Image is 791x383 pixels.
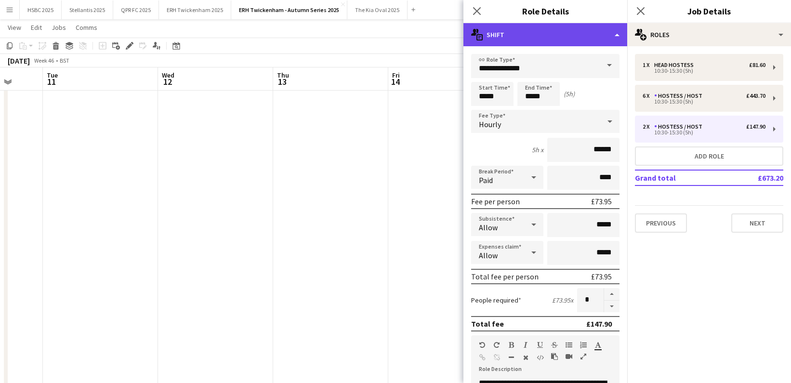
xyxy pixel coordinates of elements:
[32,57,56,64] span: Week 46
[551,353,558,360] button: Paste as plain text
[654,62,698,68] div: Head Hostess
[580,341,587,349] button: Ordered List
[643,130,765,135] div: 10:30-15:30 (5h)
[471,272,539,281] div: Total fee per person
[643,123,654,130] div: 2 x
[76,23,97,32] span: Comms
[604,288,620,301] button: Increase
[479,119,501,129] span: Hourly
[113,0,159,19] button: QPR FC 2025
[463,5,627,17] h3: Role Details
[746,123,765,130] div: £147.90
[551,341,558,349] button: Strikethrough
[635,146,783,166] button: Add role
[160,76,174,87] span: 12
[277,71,289,79] span: Thu
[746,92,765,99] div: £443.70
[654,92,706,99] div: Hostess / Host
[635,170,726,185] td: Grand total
[591,272,612,281] div: £73.95
[463,23,627,46] div: Shift
[635,213,687,233] button: Previous
[580,353,587,360] button: Fullscreen
[60,57,69,64] div: BST
[27,21,46,34] a: Edit
[52,23,66,32] span: Jobs
[586,319,612,329] div: £147.90
[391,76,400,87] span: 14
[594,341,601,349] button: Text Color
[731,213,783,233] button: Next
[471,296,521,304] label: People required
[564,90,575,98] div: (5h)
[62,0,113,19] button: Stellantis 2025
[8,56,30,66] div: [DATE]
[654,123,706,130] div: Hostess / Host
[162,71,174,79] span: Wed
[522,354,529,361] button: Clear Formatting
[231,0,347,19] button: ERH Twickenham - Autumn Series 2025
[643,99,765,104] div: 10:30-15:30 (5h)
[471,197,520,206] div: Fee per person
[591,197,612,206] div: £73.95
[31,23,42,32] span: Edit
[532,145,543,154] div: 5h x
[20,0,62,19] button: HSBC 2025
[566,353,572,360] button: Insert video
[45,76,58,87] span: 11
[566,341,572,349] button: Unordered List
[552,296,573,304] div: £73.95 x
[604,301,620,313] button: Decrease
[537,341,543,349] button: Underline
[508,354,514,361] button: Horizontal Line
[479,341,486,349] button: Undo
[508,341,514,349] button: Bold
[47,71,58,79] span: Tue
[72,21,101,34] a: Comms
[643,68,765,73] div: 10:30-15:30 (5h)
[392,71,400,79] span: Fri
[8,23,21,32] span: View
[48,21,70,34] a: Jobs
[627,5,791,17] h3: Job Details
[479,175,493,185] span: Paid
[471,319,504,329] div: Total fee
[479,223,498,232] span: Allow
[159,0,231,19] button: ERH Twickenham 2025
[537,354,543,361] button: HTML Code
[749,62,765,68] div: £81.60
[347,0,408,19] button: The Kia Oval 2025
[493,341,500,349] button: Redo
[643,62,654,68] div: 1 x
[643,92,654,99] div: 6 x
[276,76,289,87] span: 13
[522,341,529,349] button: Italic
[4,21,25,34] a: View
[479,251,498,260] span: Allow
[726,170,783,185] td: £673.20
[627,23,791,46] div: Roles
